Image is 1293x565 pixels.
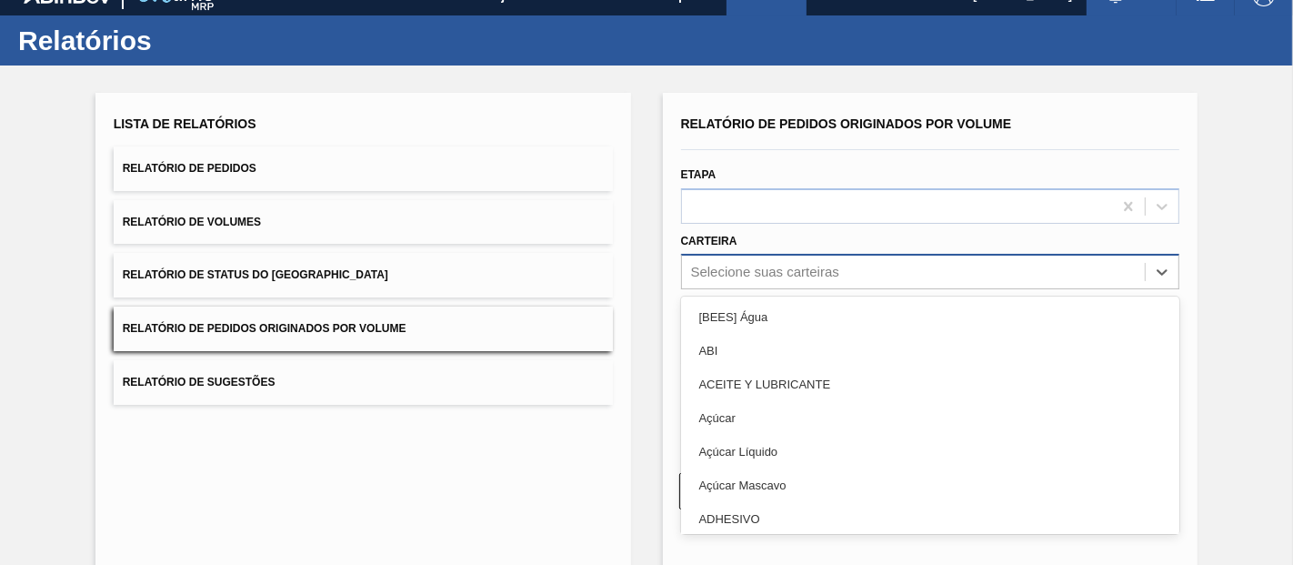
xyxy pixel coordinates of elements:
div: Selecione suas carteiras [691,265,839,280]
button: Relatório de Sugestões [114,360,613,405]
button: Relatório de Pedidos Originados por Volume [114,307,613,351]
div: Açúcar Mascavo [681,469,1180,502]
button: Relatório de Pedidos [114,146,613,191]
div: ADHESIVO [681,502,1180,536]
h1: Relatórios [18,30,341,51]
span: Relatório de Volumes [123,216,261,228]
button: Relatório de Status do [GEOGRAPHIC_DATA] [114,253,613,298]
div: ACEITE Y LUBRICANTE [681,368,1180,401]
div: Açúcar [681,401,1180,435]
div: [BEES] Água [681,300,1180,334]
label: Etapa [681,168,717,181]
span: Relatório de Pedidos Originados por Volume [123,322,406,335]
label: Carteira [681,235,737,247]
div: ABI [681,334,1180,368]
span: Relatório de Pedidos Originados por Volume [681,116,1012,131]
span: Relatório de Pedidos [123,162,256,175]
span: Relatório de Sugestões [123,376,276,388]
span: Relatório de Status do [GEOGRAPHIC_DATA] [123,268,388,281]
span: Lista de Relatórios [114,116,256,131]
div: Açúcar Líquido [681,435,1180,469]
button: Relatório de Volumes [114,200,613,245]
button: Limpar [679,473,921,510]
